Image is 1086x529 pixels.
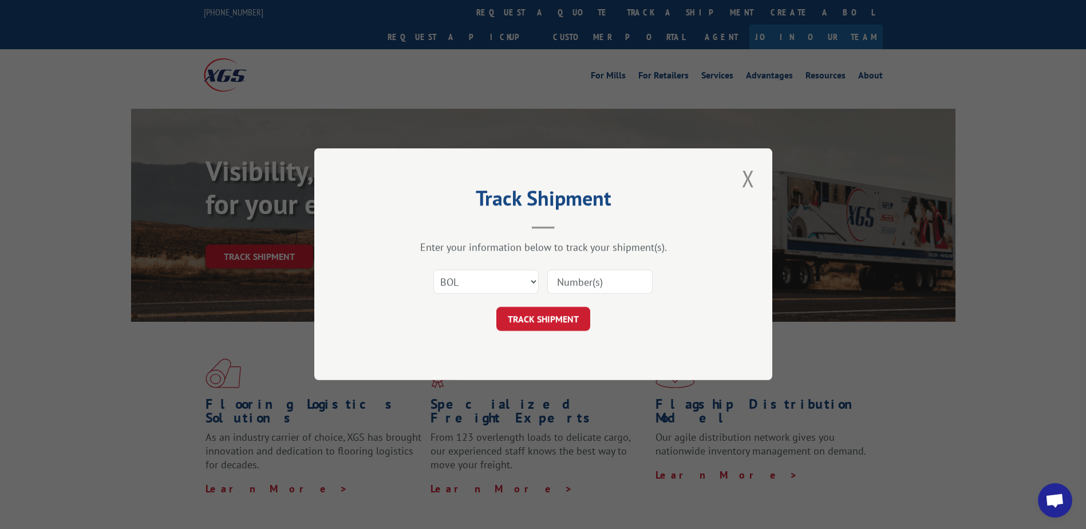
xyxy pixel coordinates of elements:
button: TRACK SHIPMENT [496,307,590,331]
input: Number(s) [547,270,653,294]
a: Open chat [1038,483,1072,518]
div: Enter your information below to track your shipment(s). [372,241,715,254]
h2: Track Shipment [372,190,715,212]
button: Close modal [739,163,758,194]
